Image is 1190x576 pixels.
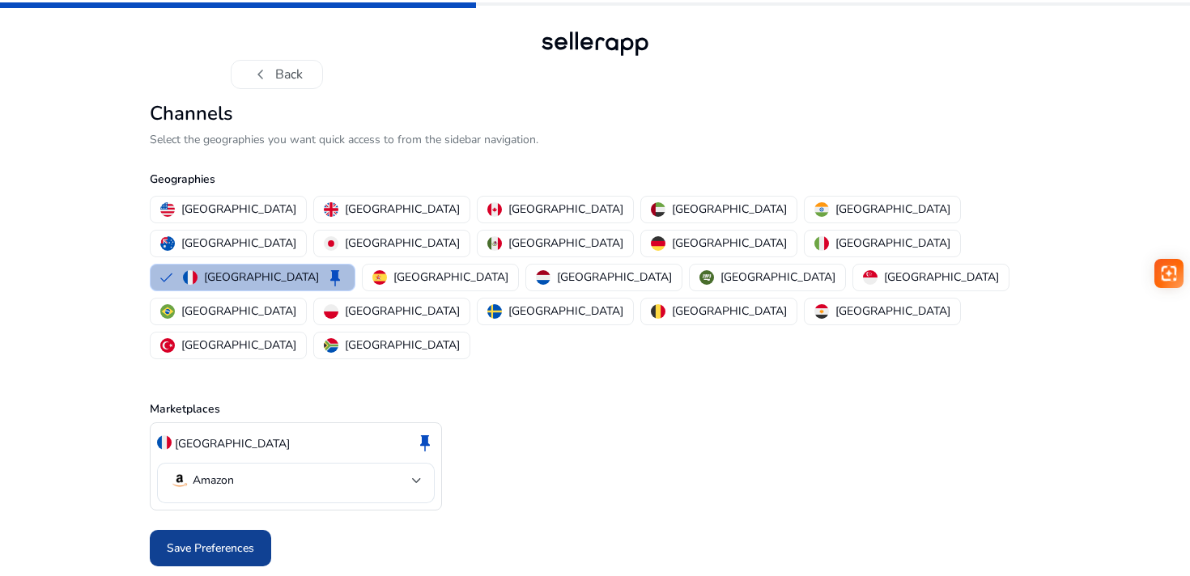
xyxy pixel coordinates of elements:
[150,400,1040,417] p: Marketplaces
[508,303,623,320] p: [GEOGRAPHIC_DATA]
[720,269,835,286] p: [GEOGRAPHIC_DATA]
[487,202,502,217] img: ca.svg
[193,473,234,488] p: Amazon
[814,304,829,319] img: eg.svg
[181,303,296,320] p: [GEOGRAPHIC_DATA]
[324,338,338,353] img: za.svg
[651,304,665,319] img: be.svg
[157,435,172,450] img: fr.svg
[325,268,345,287] span: keep
[150,131,1040,148] p: Select the geographies you want quick access to from the sidebar navigation.
[160,202,175,217] img: us.svg
[835,235,950,252] p: [GEOGRAPHIC_DATA]
[345,303,460,320] p: [GEOGRAPHIC_DATA]
[150,102,1040,125] h2: Channels
[175,435,290,452] p: [GEOGRAPHIC_DATA]
[181,201,296,218] p: [GEOGRAPHIC_DATA]
[814,236,829,251] img: it.svg
[651,236,665,251] img: de.svg
[487,236,502,251] img: mx.svg
[150,530,271,566] button: Save Preferences
[345,201,460,218] p: [GEOGRAPHIC_DATA]
[672,235,787,252] p: [GEOGRAPHIC_DATA]
[508,201,623,218] p: [GEOGRAPHIC_DATA]
[324,202,338,217] img: uk.svg
[160,338,175,353] img: tr.svg
[536,270,550,285] img: nl.svg
[672,201,787,218] p: [GEOGRAPHIC_DATA]
[160,304,175,319] img: br.svg
[415,433,435,452] span: keep
[814,202,829,217] img: in.svg
[345,235,460,252] p: [GEOGRAPHIC_DATA]
[167,540,254,557] span: Save Preferences
[835,201,950,218] p: [GEOGRAPHIC_DATA]
[884,269,999,286] p: [GEOGRAPHIC_DATA]
[508,235,623,252] p: [GEOGRAPHIC_DATA]
[181,337,296,354] p: [GEOGRAPHIC_DATA]
[557,269,672,286] p: [GEOGRAPHIC_DATA]
[835,303,950,320] p: [GEOGRAPHIC_DATA]
[699,270,714,285] img: sa.svg
[231,60,323,89] button: chevron_leftBack
[170,471,189,490] img: amazon.svg
[393,269,508,286] p: [GEOGRAPHIC_DATA]
[183,270,198,285] img: fr.svg
[651,202,665,217] img: ae.svg
[160,236,175,251] img: au.svg
[863,270,878,285] img: sg.svg
[672,303,787,320] p: [GEOGRAPHIC_DATA]
[487,304,502,319] img: se.svg
[345,337,460,354] p: [GEOGRAPHIC_DATA]
[251,65,270,84] span: chevron_left
[324,236,338,251] img: jp.svg
[204,269,319,286] p: [GEOGRAPHIC_DATA]
[372,270,387,285] img: es.svg
[150,171,1040,188] p: Geographies
[324,304,338,319] img: pl.svg
[181,235,296,252] p: [GEOGRAPHIC_DATA]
